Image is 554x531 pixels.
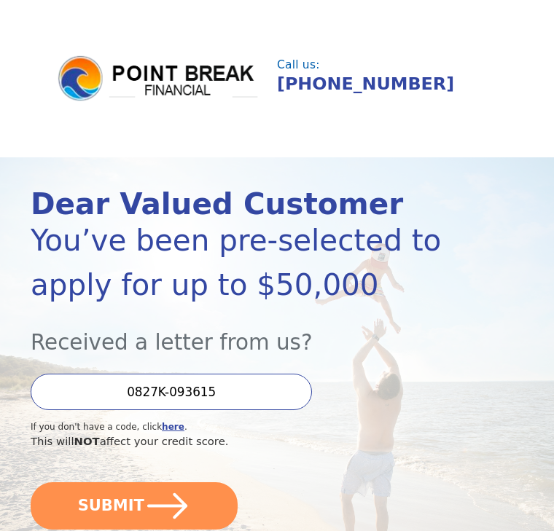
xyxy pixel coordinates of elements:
[277,74,454,94] a: [PHONE_NUMBER]
[31,420,450,433] div: If you don't have a code, click .
[162,422,184,432] a: here
[31,374,312,410] input: Enter your Offer Code:
[31,307,450,358] div: Received a letter from us?
[31,189,450,219] div: Dear Valued Customer
[277,60,508,71] div: Call us:
[74,435,100,447] span: NOT
[31,433,450,449] div: This will affect your credit score.
[56,54,260,103] img: logo.png
[31,219,450,307] div: You’ve been pre-selected to apply for up to $50,000
[31,482,238,530] button: SUBMIT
